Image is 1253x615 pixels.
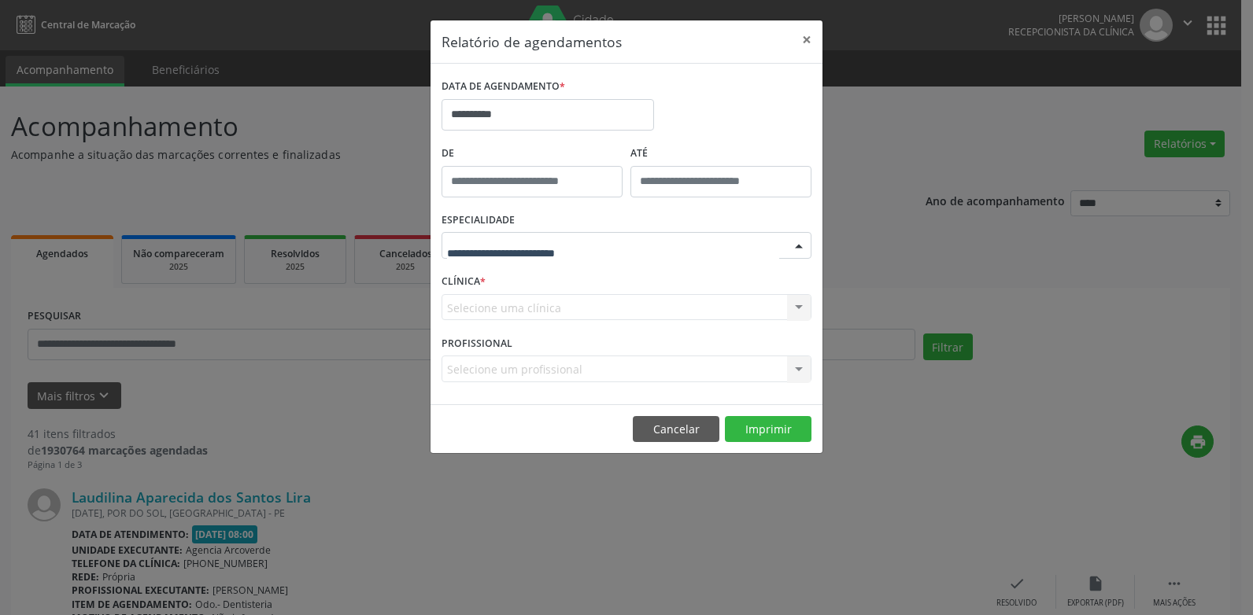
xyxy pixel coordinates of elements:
[442,31,622,52] h5: Relatório de agendamentos
[442,142,623,166] label: De
[791,20,822,59] button: Close
[442,75,565,99] label: DATA DE AGENDAMENTO
[442,208,515,233] label: ESPECIALIDADE
[630,142,811,166] label: ATÉ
